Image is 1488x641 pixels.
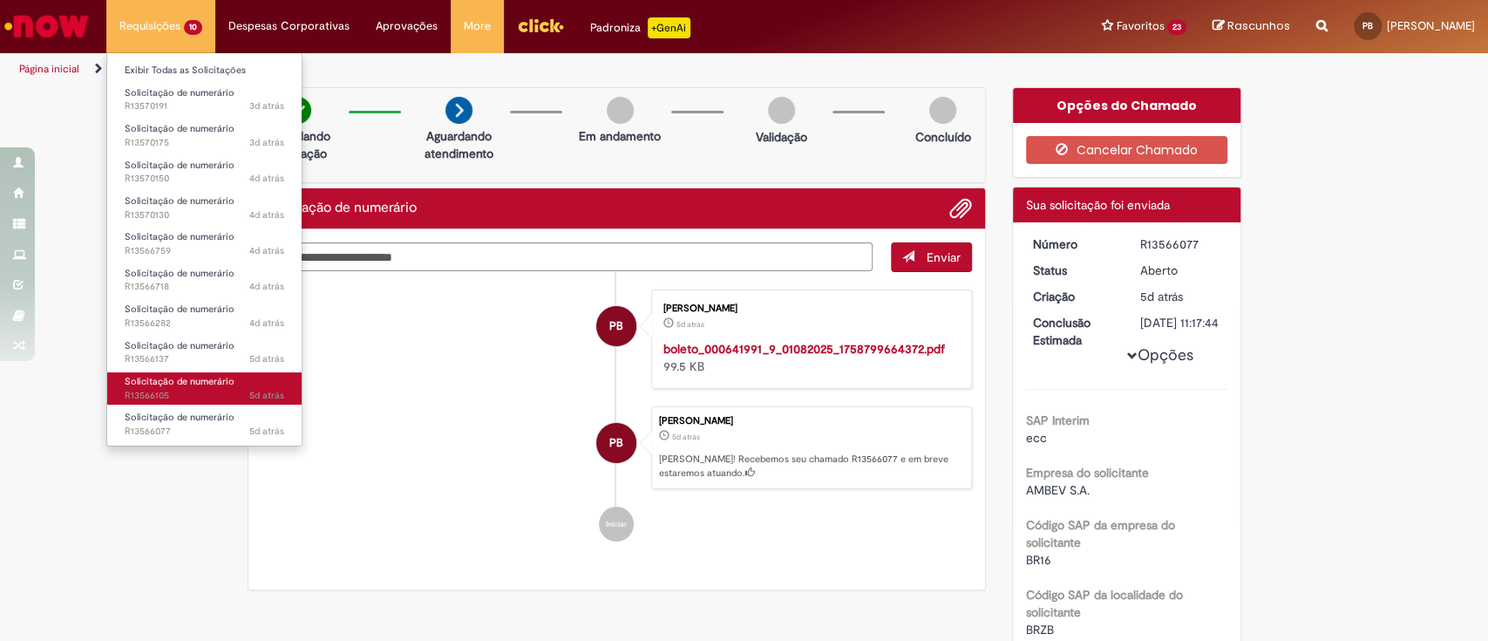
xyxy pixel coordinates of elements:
[1227,17,1290,34] span: Rascunhos
[249,136,284,149] span: 3d atrás
[1020,314,1127,349] dt: Conclusão Estimada
[663,340,954,375] div: 99.5 KB
[1213,18,1290,35] a: Rascunhos
[659,416,962,426] div: [PERSON_NAME]
[107,300,302,332] a: Aberto R13566282 : Solicitação de numerário
[249,352,284,365] span: 5d atrás
[107,228,302,260] a: Aberto R13566759 : Solicitação de numerário
[1026,587,1183,620] b: Código SAP da localidade do solicitante
[125,267,234,280] span: Solicitação de numerário
[1026,413,1090,428] b: SAP Interim
[125,303,234,316] span: Solicitação de numerário
[1116,17,1164,35] span: Favoritos
[249,99,284,113] span: 3d atrás
[228,17,350,35] span: Despesas Corporativas
[19,62,79,76] a: Página inicial
[1140,289,1183,304] time: 25/09/2025 11:17:39
[125,159,234,172] span: Solicitação de numerário
[1026,517,1175,550] b: Código SAP da empresa do solicitante
[125,280,284,294] span: R13566718
[1026,136,1227,164] button: Cancelar Chamado
[914,128,970,146] p: Concluído
[262,242,873,272] textarea: Digite sua mensagem aqui...
[125,375,234,388] span: Solicitação de numerário
[125,411,234,424] span: Solicitação de numerário
[663,303,954,314] div: [PERSON_NAME]
[609,422,623,464] span: PB
[125,208,284,222] span: R13570130
[1026,430,1047,446] span: ecc
[1140,288,1221,305] div: 25/09/2025 11:17:39
[1026,465,1149,481] b: Empresa do solicitante
[249,425,284,438] span: 5d atrás
[107,119,302,152] a: Aberto R13570175 : Solicitação de numerário
[249,208,284,222] span: 4d atrás
[107,156,302,188] a: Aberto R13570150 : Solicitação de numerário
[107,84,302,116] a: Aberto R13570191 : Solicitação de numerário
[125,244,284,258] span: R13566759
[262,406,973,490] li: Patricia Cristina Pinto Benedito
[125,194,234,208] span: Solicitação de numerário
[1167,20,1186,35] span: 23
[125,339,234,352] span: Solicitação de numerário
[249,425,284,438] time: 25/09/2025 11:17:40
[249,280,284,293] span: 4d atrás
[676,319,704,330] span: 5d atrás
[756,128,807,146] p: Validação
[249,208,284,222] time: 26/09/2025 11:30:53
[648,17,690,38] p: +GenAi
[249,172,284,185] time: 26/09/2025 11:34:22
[1020,262,1127,279] dt: Status
[1026,197,1170,213] span: Sua solicitação foi enviada
[249,172,284,185] span: 4d atrás
[579,127,661,145] p: Em andamento
[927,249,961,265] span: Enviar
[13,53,979,85] ul: Trilhas de página
[768,97,795,124] img: img-circle-grey.png
[1362,20,1373,31] span: PB
[125,425,284,439] span: R13566077
[125,172,284,186] span: R13570150
[125,99,284,113] span: R13570191
[249,136,284,149] time: 26/09/2025 11:38:50
[107,337,302,369] a: Aberto R13566137 : Solicitação de numerário
[2,9,92,44] img: ServiceNow
[417,127,501,162] p: Aguardando atendimento
[249,317,284,330] span: 4d atrás
[1140,235,1221,253] div: R13566077
[376,17,438,35] span: Aprovações
[445,97,472,124] img: arrow-next.png
[249,352,284,365] time: 25/09/2025 11:26:51
[1020,235,1127,253] dt: Número
[107,61,302,80] a: Exibir Todas as Solicitações
[125,352,284,366] span: R13566137
[249,317,284,330] time: 25/09/2025 11:54:53
[663,341,945,357] a: boleto_000641991_9_01082025_1758799664372.pdf
[262,272,973,560] ul: Histórico de tíquete
[659,453,962,480] p: [PERSON_NAME]! Recebemos seu chamado R13566077 e em breve estaremos atuando.
[125,230,234,243] span: Solicitação de numerário
[672,432,700,442] span: 5d atrás
[119,17,180,35] span: Requisições
[107,372,302,405] a: Aberto R13566105 : Solicitação de numerário
[107,264,302,297] a: Aberto R13566718 : Solicitação de numerário
[1140,289,1183,304] span: 5d atrás
[249,389,284,402] time: 25/09/2025 11:23:02
[1140,314,1221,331] div: [DATE] 11:17:44
[607,97,634,124] img: img-circle-grey.png
[1026,622,1054,638] span: BRZB
[125,389,284,403] span: R13566105
[590,17,690,38] div: Padroniza
[672,432,700,442] time: 25/09/2025 11:17:39
[249,280,284,293] time: 25/09/2025 13:51:25
[1387,18,1475,33] span: [PERSON_NAME]
[1140,262,1221,279] div: Aberto
[891,242,972,272] button: Enviar
[596,423,636,463] div: Patricia Cristina Pinto Benedito
[1020,288,1127,305] dt: Criação
[125,122,234,135] span: Solicitação de numerário
[249,389,284,402] span: 5d atrás
[125,136,284,150] span: R13570175
[249,244,284,257] span: 4d atrás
